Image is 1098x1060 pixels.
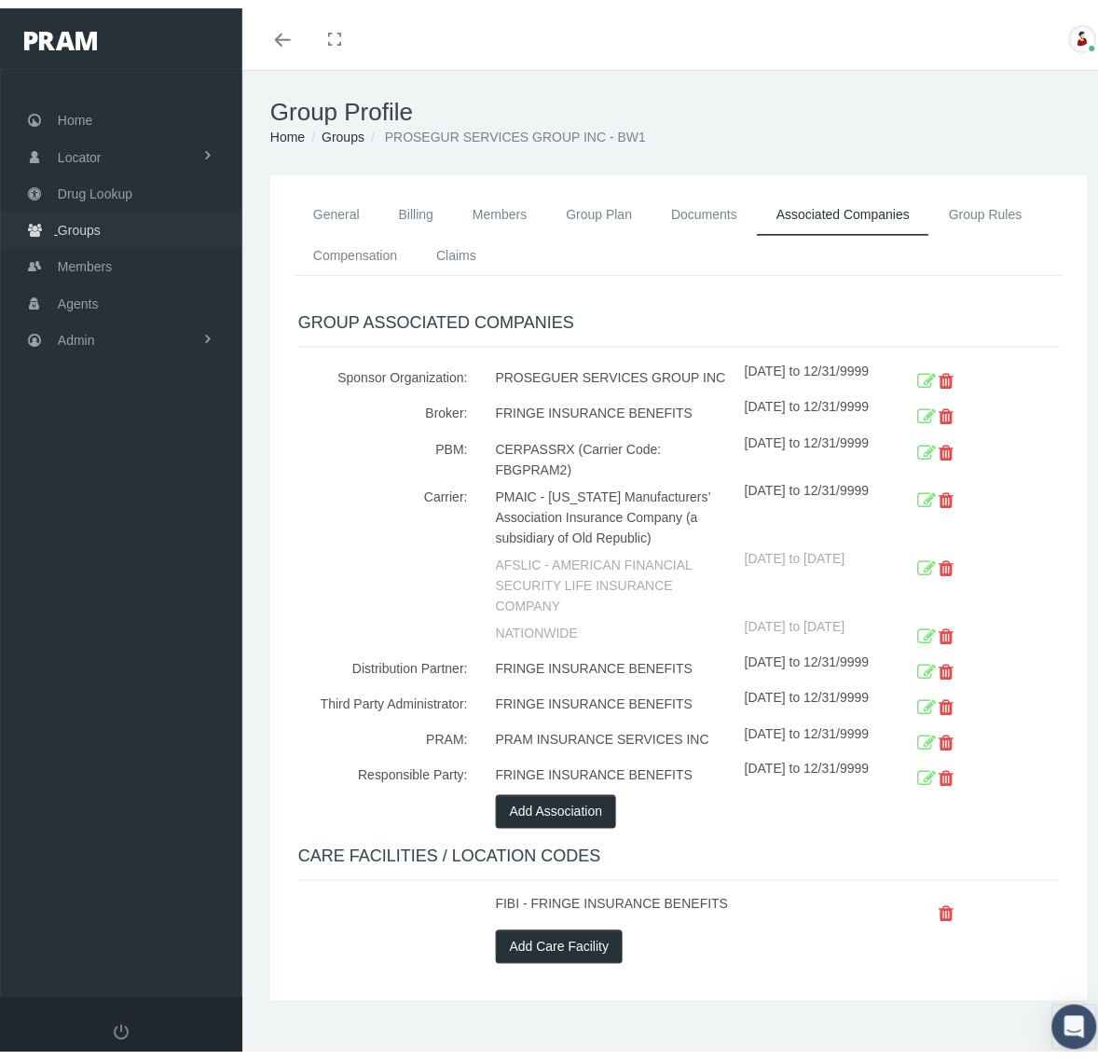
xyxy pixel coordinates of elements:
[482,424,745,472] div: CERPASSRX (Carrier Code: FBGPRAM2)
[482,472,745,540] div: PMAIC - [US_STATE] Manufacturers’ Association Insurance Company (a subsidiary of Old Republic)
[496,787,617,820] button: Add Association
[482,608,745,643] div: NATIONWIDE
[745,643,902,679] div: [DATE] to 12/31/9999
[482,886,745,921] div: FIBI - FRINGE INSURANCE BENEFITS
[1052,997,1097,1041] div: Open Intercom Messenger
[284,643,482,679] div: Distribution Partner:
[58,314,95,350] span: Admin
[270,89,1088,118] h1: Group Profile
[284,472,482,540] div: Carrier:
[745,679,902,714] div: [DATE] to 12/31/9999
[745,388,902,423] div: [DATE] to 12/31/9999
[482,679,745,714] div: FRINGE INSURANCE BENEFITS
[58,168,132,203] span: Drug Lookup
[322,121,364,136] a: Groups
[482,540,745,608] div: AFSLIC - AMERICAN FINANCIAL SECURITY LIFE INSURANCE COMPANY
[745,608,902,643] div: [DATE] to [DATE]
[482,643,745,679] div: FRINGE INSURANCE BENEFITS
[58,131,102,167] span: Locator
[547,186,652,227] a: Group Plan
[496,922,624,956] button: Add Care Facility
[298,305,1060,325] h4: GROUP ASSOCIATED COMPANIES
[58,241,112,276] span: Members
[745,715,902,750] div: [DATE] to 12/31/9999
[379,186,453,227] a: Billing
[745,424,902,472] div: [DATE] to 12/31/9999
[58,278,99,313] span: Agents
[1069,17,1097,45] img: S_Profile_Picture_701.jpg
[757,186,929,227] a: Associated Companies
[482,352,745,388] div: PROSEGUER SERVICES GROUP INC
[482,750,745,786] div: FRINGE INSURANCE BENEFITS
[24,23,97,42] img: PRAM_20_x_78.png
[284,750,482,786] div: Responsible Party:
[284,424,482,472] div: PBM:
[417,227,496,268] a: Claims
[745,472,902,540] div: [DATE] to 12/31/9999
[482,388,745,423] div: FRINGE INSURANCE BENEFITS
[453,186,546,227] a: Members
[58,204,101,240] span: Groups
[745,540,902,608] div: [DATE] to [DATE]
[298,839,1060,860] h4: CARE FACILITIES / LOCATION CODES
[482,715,745,750] div: PRAM INSURANCE SERVICES INC
[284,715,482,750] div: PRAM:
[745,352,902,388] div: [DATE] to 12/31/9999
[284,352,482,388] div: Sponsor Organization:
[284,388,482,423] div: Broker:
[284,679,482,714] div: Third Party Administrator:
[745,750,902,786] div: [DATE] to 12/31/9999
[652,186,757,227] a: Documents
[294,227,417,268] a: Compensation
[294,186,379,227] a: General
[58,94,92,130] span: Home
[929,186,1042,227] a: Group Rules
[270,121,305,136] a: Home
[385,121,646,136] span: PROSEGUR SERVICES GROUP INC - BW1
